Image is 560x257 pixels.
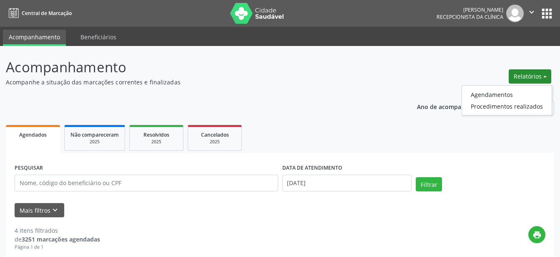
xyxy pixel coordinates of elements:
[540,6,554,21] button: apps
[6,78,390,87] p: Acompanhe a situação das marcações correntes e finalizadas
[524,5,540,22] button: 
[527,8,536,17] i: 
[509,69,551,84] button: Relatórios
[22,235,100,243] strong: 3251 marcações agendadas
[506,5,524,22] img: img
[6,57,390,78] p: Acompanhamento
[15,203,64,218] button: Mais filtroskeyboard_arrow_down
[6,6,72,20] a: Central de Marcação
[15,162,43,175] label: PESQUISAR
[136,139,177,145] div: 2025
[15,175,278,191] input: Nome, código do beneficiário ou CPF
[282,162,342,175] label: DATA DE ATENDIMENTO
[22,10,72,17] span: Central de Marcação
[70,139,119,145] div: 2025
[70,131,119,138] span: Não compareceram
[528,226,545,243] button: print
[437,13,503,20] span: Recepcionista da clínica
[282,175,412,191] input: Selecione um intervalo
[3,30,66,46] a: Acompanhamento
[15,235,100,244] div: de
[19,131,47,138] span: Agendados
[437,6,503,13] div: [PERSON_NAME]
[462,100,552,112] a: Procedimentos realizados
[15,226,100,235] div: 4 itens filtrados
[50,206,60,215] i: keyboard_arrow_down
[75,30,122,44] a: Beneficiários
[201,131,229,138] span: Cancelados
[417,101,491,112] p: Ano de acompanhamento
[143,131,169,138] span: Resolvidos
[194,139,236,145] div: 2025
[416,177,442,191] button: Filtrar
[15,244,100,251] div: Página 1 de 1
[532,230,542,239] i: print
[462,89,552,100] a: Agendamentos
[462,85,552,115] ul: Relatórios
